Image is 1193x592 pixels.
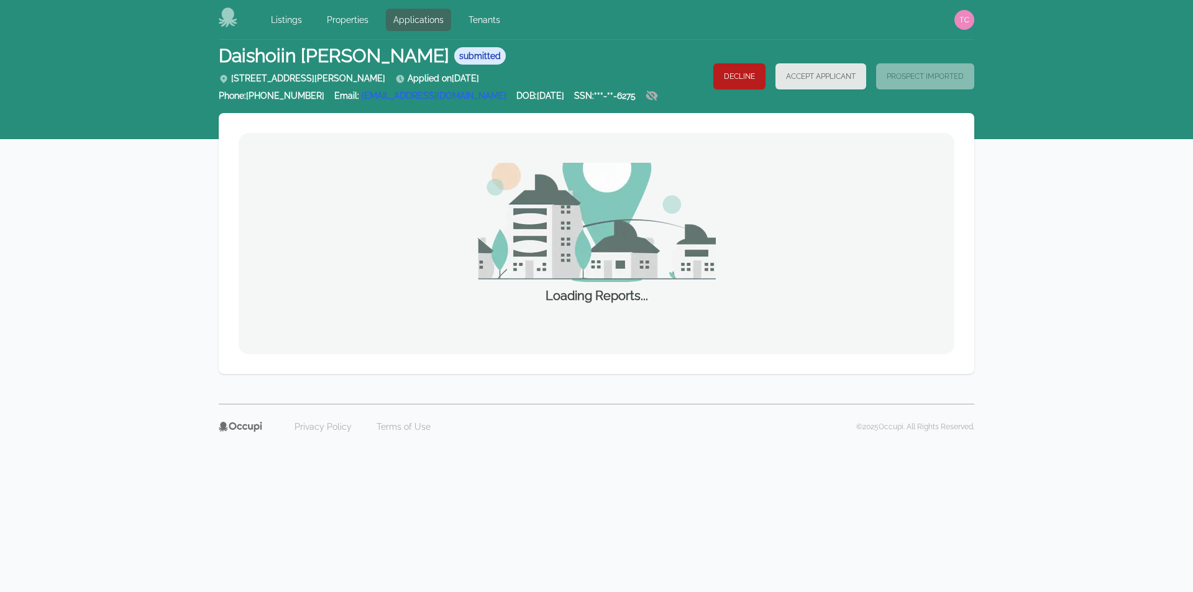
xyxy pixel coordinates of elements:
[856,422,974,432] p: © 2025 Occupi. All Rights Reserved.
[546,287,648,304] h3: Loading Reports...
[395,73,479,83] span: Applied on [DATE]
[362,91,506,101] a: [EMAIL_ADDRESS][DOMAIN_NAME]
[219,89,324,108] div: Phone: [PHONE_NUMBER]
[713,63,766,89] button: Decline
[461,9,508,31] a: Tenants
[477,163,716,282] img: empty_state_image
[454,47,506,65] span: submitted
[775,63,866,89] button: Accept Applicant
[219,73,385,83] span: [STREET_ADDRESS][PERSON_NAME]
[516,89,564,108] div: DOB: [DATE]
[263,9,309,31] a: Listings
[369,417,438,437] a: Terms of Use
[334,89,506,108] div: Email:
[319,9,376,31] a: Properties
[386,9,451,31] a: Applications
[219,45,449,67] span: Daishoiin [PERSON_NAME]
[287,417,359,437] a: Privacy Policy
